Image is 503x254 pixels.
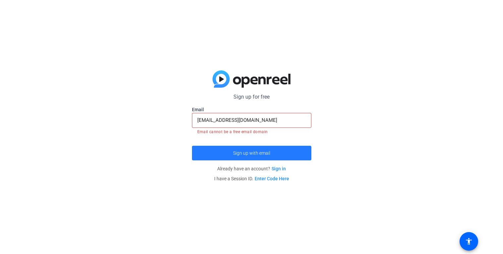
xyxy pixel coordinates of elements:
[272,166,286,171] a: Sign in
[465,237,473,245] mat-icon: accessibility
[197,116,306,124] input: Enter Email Address
[192,146,311,160] button: Sign up with email
[255,176,289,181] a: Enter Code Here
[192,93,311,101] p: Sign up for free
[213,70,290,88] img: blue-gradient.svg
[217,166,286,171] span: Already have an account?
[214,176,289,181] span: I have a Session ID.
[197,128,306,135] mat-error: Email cannot be a free email domain
[192,106,311,113] label: Email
